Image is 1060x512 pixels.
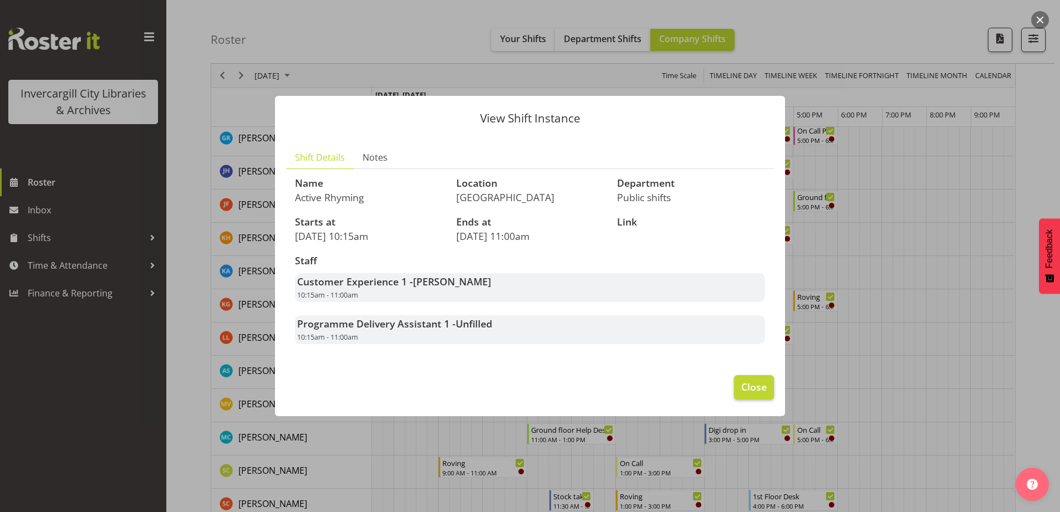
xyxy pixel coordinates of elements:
[617,191,765,203] p: Public shifts
[363,151,388,164] span: Notes
[741,380,767,394] span: Close
[1027,479,1038,490] img: help-xxl-2.png
[295,230,443,242] p: [DATE] 10:15am
[1039,218,1060,294] button: Feedback - Show survey
[413,275,491,288] span: [PERSON_NAME]
[456,217,604,228] h3: Ends at
[456,191,604,203] p: [GEOGRAPHIC_DATA]
[295,178,443,189] h3: Name
[286,112,774,124] p: View Shift Instance
[617,178,765,189] h3: Department
[295,217,443,228] h3: Starts at
[295,255,765,267] h3: Staff
[456,317,492,330] span: Unfilled
[734,375,774,400] button: Close
[297,290,358,300] span: 10:15am - 11:00am
[456,230,604,242] p: [DATE] 11:00am
[297,275,491,288] strong: Customer Experience 1 -
[295,191,443,203] p: Active Rhyming
[295,151,345,164] span: Shift Details
[297,317,492,330] strong: Programme Delivery Assistant 1 -
[456,178,604,189] h3: Location
[297,332,358,342] span: 10:15am - 11:00am
[617,217,765,228] h3: Link
[1044,229,1054,268] span: Feedback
